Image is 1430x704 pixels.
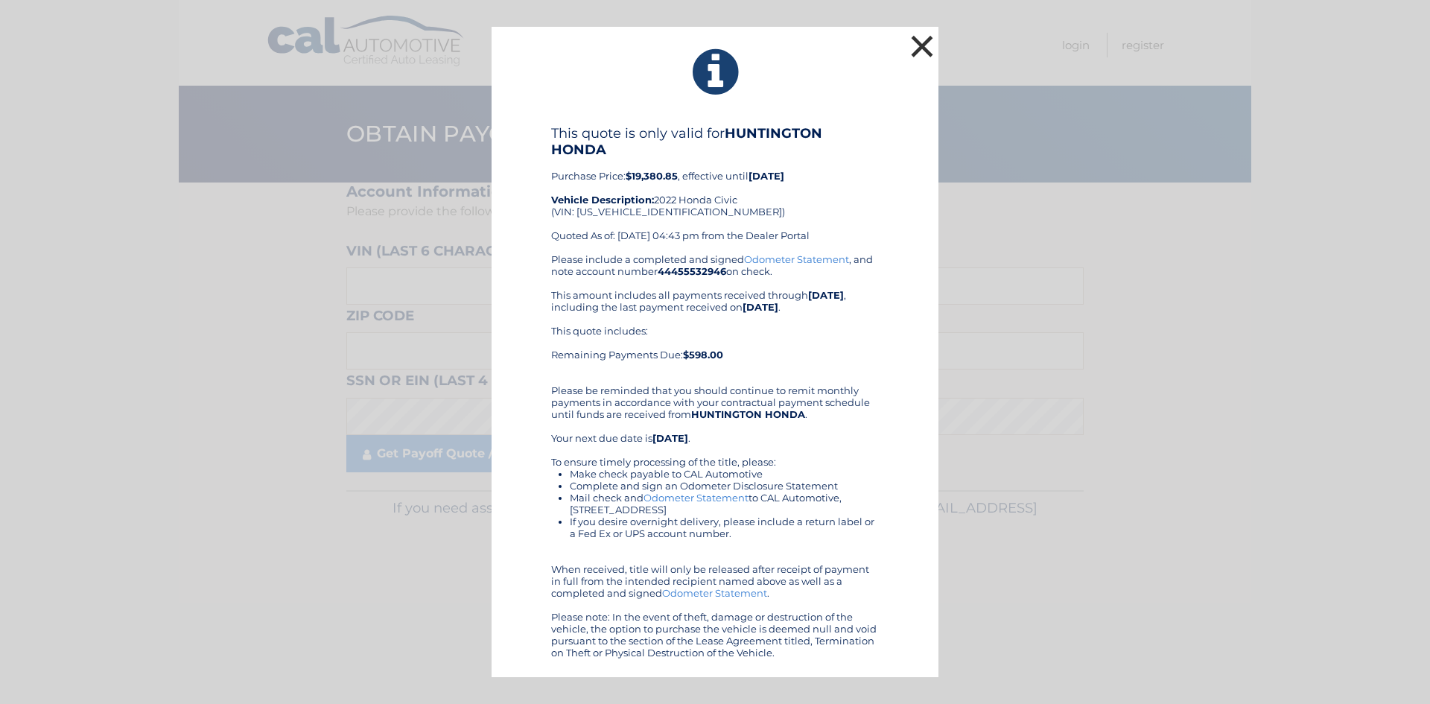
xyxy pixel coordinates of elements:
[570,468,879,480] li: Make check payable to CAL Automotive
[658,265,726,277] b: 44455532946
[691,408,805,420] b: HUNTINGTON HONDA
[570,492,879,516] li: Mail check and to CAL Automotive, [STREET_ADDRESS]
[907,31,937,61] button: ×
[744,253,849,265] a: Odometer Statement
[652,432,688,444] b: [DATE]
[551,194,654,206] strong: Vehicle Description:
[551,325,879,372] div: This quote includes: Remaining Payments Due:
[683,349,723,361] b: $598.00
[551,253,879,659] div: Please include a completed and signed , and note account number on check. This amount includes al...
[570,480,879,492] li: Complete and sign an Odometer Disclosure Statement
[743,301,778,313] b: [DATE]
[570,516,879,539] li: If you desire overnight delivery, please include a return label or a Fed Ex or UPS account number.
[551,125,879,158] h4: This quote is only valid for
[626,170,678,182] b: $19,380.85
[749,170,784,182] b: [DATE]
[551,125,879,253] div: Purchase Price: , effective until 2022 Honda Civic (VIN: [US_VEHICLE_IDENTIFICATION_NUMBER]) Quot...
[808,289,844,301] b: [DATE]
[662,587,767,599] a: Odometer Statement
[643,492,749,504] a: Odometer Statement
[551,125,822,158] b: HUNTINGTON HONDA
